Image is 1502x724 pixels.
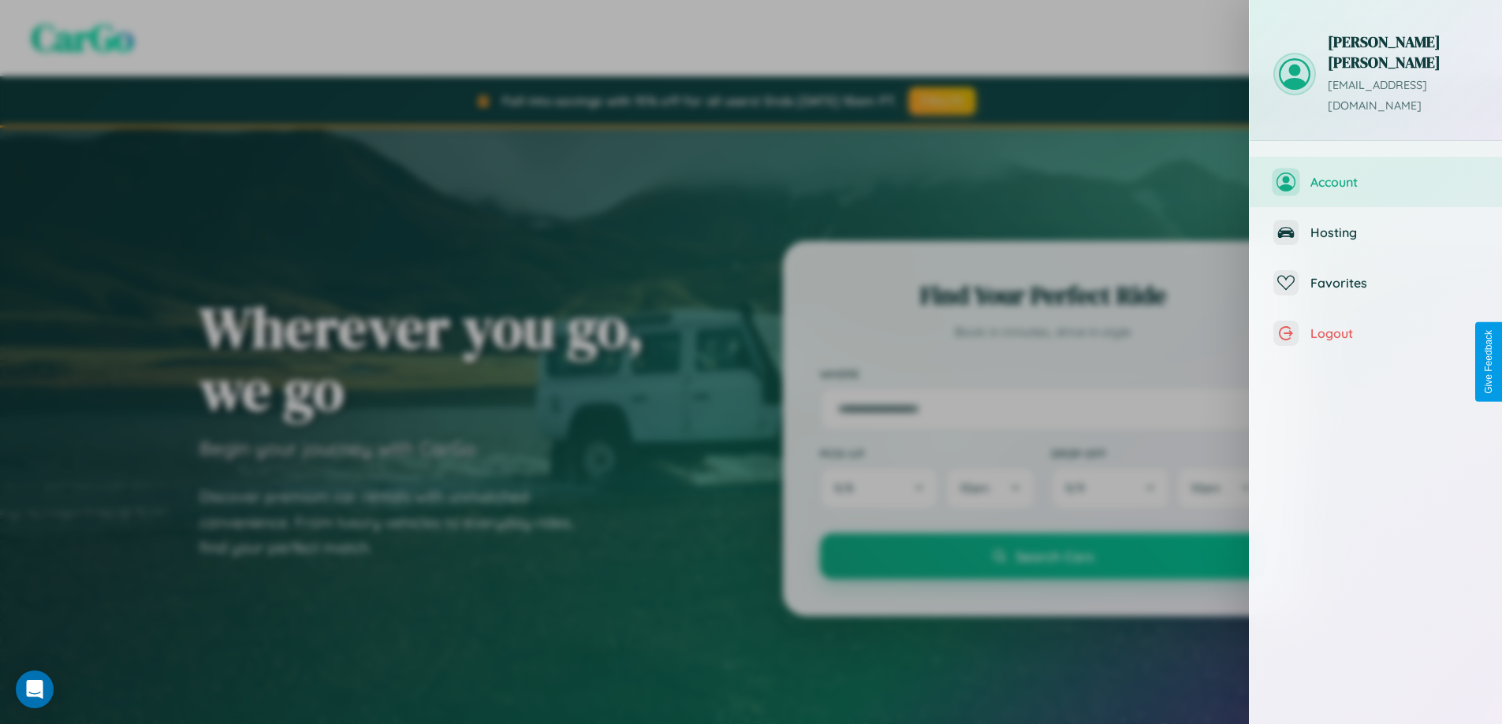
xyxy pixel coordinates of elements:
button: Logout [1250,308,1502,358]
div: Open Intercom Messenger [16,670,54,708]
div: Give Feedback [1483,330,1494,394]
button: Favorites [1250,258,1502,308]
button: Account [1250,157,1502,207]
span: Hosting [1310,225,1478,240]
span: Logout [1310,325,1478,341]
h3: [PERSON_NAME] [PERSON_NAME] [1328,32,1478,72]
span: Account [1310,174,1478,190]
button: Hosting [1250,207,1502,258]
span: Favorites [1310,275,1478,291]
p: [EMAIL_ADDRESS][DOMAIN_NAME] [1328,76,1478,117]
